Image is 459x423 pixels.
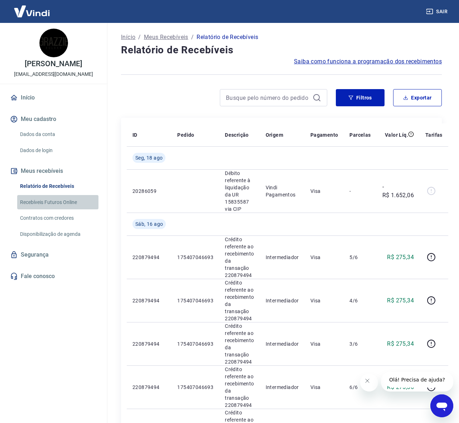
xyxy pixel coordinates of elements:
[225,322,254,365] p: Crédito referente ao recebimento da transação 220879494
[349,384,371,391] p: 6/6
[382,183,414,200] p: -R$ 1.652,06
[39,29,68,57] img: a8b5d179-d7d1-427a-84b1-14305ec84315.jpeg
[225,236,254,279] p: Crédito referente ao recebimento da transação 220879494
[349,131,371,138] p: Parcelas
[135,154,163,161] span: Seg, 18 ago
[266,297,299,304] p: Intermediador
[17,127,98,142] a: Dados da conta
[349,188,371,195] p: -
[191,33,194,42] p: /
[225,131,249,138] p: Descrição
[25,60,82,68] p: [PERSON_NAME]
[132,340,166,347] p: 220879494
[387,296,414,305] p: R$ 275,34
[425,5,450,18] button: Sair
[17,143,98,158] a: Dados de login
[349,297,371,304] p: 4/6
[266,184,299,198] p: Vindi Pagamentos
[177,384,213,391] p: 175407046693
[310,188,338,195] p: Visa
[310,297,338,304] p: Visa
[135,220,163,228] span: Sáb, 16 ago
[385,131,408,138] p: Valor Líq.
[17,227,98,242] a: Disponibilização de agenda
[266,131,283,138] p: Origem
[349,340,371,347] p: 3/6
[381,372,453,392] iframe: Mensagem da empresa
[294,57,442,66] a: Saiba como funciona a programação dos recebimentos
[177,297,213,304] p: 175407046693
[9,111,98,127] button: Meu cadastro
[132,254,166,261] p: 220879494
[14,70,93,78] p: [EMAIL_ADDRESS][DOMAIN_NAME]
[138,33,141,42] p: /
[266,254,299,261] p: Intermediador
[336,89,385,106] button: Filtros
[349,254,371,261] p: 5/6
[197,33,258,42] p: Relatório de Recebíveis
[360,374,378,392] iframe: Fechar mensagem
[177,254,213,261] p: 175407046693
[17,179,98,194] a: Relatório de Recebíveis
[226,92,310,103] input: Busque pelo número do pedido
[310,340,338,347] p: Visa
[225,170,254,213] p: Débito referente à liquidação da UR 15835587 via CIP
[9,268,98,284] a: Fale conosco
[9,247,98,263] a: Segurança
[9,0,55,22] img: Vindi
[225,366,254,409] p: Crédito referente ao recebimento da transação 220879494
[225,279,254,322] p: Crédito referente ao recebimento da transação 220879494
[177,131,194,138] p: Pedido
[266,340,299,347] p: Intermediador
[17,195,98,210] a: Recebíveis Futuros Online
[132,297,166,304] p: 220879494
[310,384,338,391] p: Visa
[425,131,443,138] p: Tarifas
[9,163,98,179] button: Meus recebíveis
[9,90,98,106] a: Início
[132,384,166,391] p: 220879494
[17,211,98,225] a: Contratos com credores
[393,89,442,106] button: Exportar
[177,340,213,347] p: 175407046693
[132,131,137,138] p: ID
[310,254,338,261] p: Visa
[132,188,166,195] p: 20286059
[121,43,442,57] h4: Relatório de Recebíveis
[144,33,188,42] a: Meus Recebíveis
[310,131,338,138] p: Pagamento
[121,33,135,42] a: Início
[387,253,414,262] p: R$ 275,34
[387,340,414,348] p: R$ 275,34
[266,384,299,391] p: Intermediador
[430,394,453,417] iframe: Botão para abrir a janela de mensagens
